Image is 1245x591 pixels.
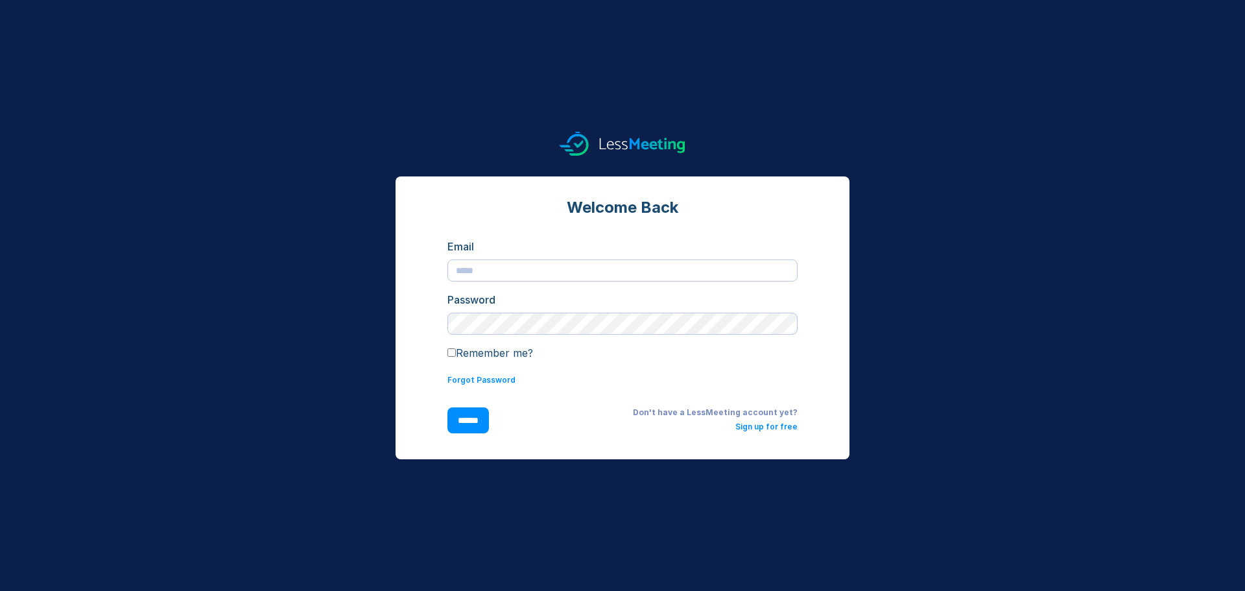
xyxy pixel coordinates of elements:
[735,422,798,431] a: Sign up for free
[447,292,798,308] div: Password
[447,197,798,218] div: Welcome Back
[447,375,516,385] a: Forgot Password
[560,132,685,156] img: logo.svg
[510,407,798,418] div: Don't have a LessMeeting account yet?
[447,239,798,254] div: Email
[447,348,456,357] input: Remember me?
[447,346,533,359] label: Remember me?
